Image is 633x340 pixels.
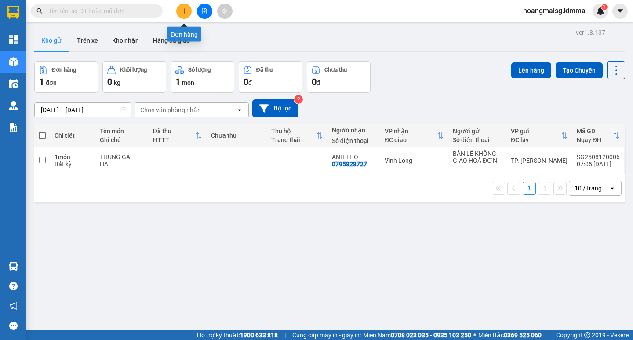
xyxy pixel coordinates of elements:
span: 0 [107,77,112,87]
div: Người nhận [332,127,376,134]
img: warehouse-icon [9,79,18,88]
div: 07:05 [DATE] [577,161,620,168]
div: Số điện thoại [332,137,376,144]
div: Ngày ĐH [577,136,613,143]
button: Đã thu0đ [239,61,302,93]
span: món [182,79,194,86]
svg: open [236,106,243,113]
div: Đơn hàng [52,67,76,73]
div: THÙNG GÀ [100,154,144,161]
span: Cung cấp máy in - giấy in: [292,330,361,340]
button: Hàng đã giao [146,30,197,51]
input: Select a date range. [35,103,131,117]
th: Toggle SortBy [506,124,572,147]
div: VP gửi [511,128,561,135]
div: ĐC giao [385,136,437,143]
div: Người gửi [453,128,502,135]
button: caret-down [612,4,628,19]
span: 1 [39,77,44,87]
div: BÁN LẺ KHÔNG GIAO HOÁ ĐƠN [453,150,502,164]
div: Thu hộ [271,128,316,135]
span: đ [316,79,320,86]
button: plus [176,4,192,19]
span: 0 [244,77,248,87]
span: | [548,330,549,340]
div: 0795828727 [332,161,367,168]
button: Số lượng1món [171,61,234,93]
div: Tên món [100,128,144,135]
span: | [284,330,286,340]
span: search [36,8,43,14]
button: Chưa thu0đ [307,61,371,93]
div: 1 món [55,154,91,161]
span: copyright [584,332,590,338]
span: file-add [201,8,207,14]
div: Mã GD [577,128,613,135]
button: Kho gửi [34,30,70,51]
div: ver 1.8.137 [576,28,605,37]
span: hoangmaisg.kimma [516,5,593,16]
div: Số điện thoại [453,136,502,143]
img: logo-vxr [7,6,19,19]
span: ⚪️ [473,333,476,337]
sup: 1 [601,4,608,10]
div: TP. [PERSON_NAME] [511,157,568,164]
div: ANH THỌ [332,154,376,161]
div: Chưa thu [324,67,347,73]
div: VP nhận [385,128,437,135]
span: caret-down [616,7,624,15]
div: HAE [100,161,144,168]
th: Toggle SortBy [267,124,327,147]
span: kg [114,79,120,86]
button: Đơn hàng1đơn [34,61,98,93]
button: Bộ lọc [252,99,298,117]
div: Vĩnh Long [385,157,444,164]
img: warehouse-icon [9,262,18,271]
th: Toggle SortBy [380,124,448,147]
span: đ [248,79,252,86]
div: Đã thu [256,67,273,73]
div: Chi tiết [55,132,91,139]
button: Lên hàng [511,62,551,78]
span: 0 [312,77,316,87]
div: Số lượng [188,67,211,73]
svg: open [609,185,616,192]
button: Tạo Chuyến [556,62,603,78]
span: message [9,322,18,330]
span: plus [181,8,187,14]
span: question-circle [9,282,18,290]
div: HTTT [153,136,195,143]
th: Toggle SortBy [149,124,207,147]
img: warehouse-icon [9,57,18,66]
strong: 0708 023 035 - 0935 103 250 [391,332,471,339]
div: Khối lượng [120,67,147,73]
div: Chưa thu [211,132,263,139]
span: 1 [603,4,606,10]
button: aim [217,4,233,19]
span: đơn [46,79,57,86]
img: warehouse-icon [9,101,18,110]
span: Hỗ trợ kỹ thuật: [197,330,278,340]
div: SG2508120006 [577,154,620,161]
div: Trạng thái [271,136,316,143]
button: Trên xe [70,30,105,51]
span: Miền Nam [363,330,471,340]
button: Kho nhận [105,30,146,51]
span: notification [9,302,18,310]
img: icon-new-feature [597,7,604,15]
input: Tìm tên, số ĐT hoặc mã đơn [48,6,152,16]
strong: 1900 633 818 [240,332,278,339]
span: 1 [175,77,180,87]
th: Toggle SortBy [572,124,624,147]
span: aim [222,8,228,14]
strong: 0369 525 060 [504,332,542,339]
img: solution-icon [9,123,18,132]
div: Ghi chú [100,136,144,143]
div: ĐC lấy [511,136,561,143]
div: Bất kỳ [55,161,91,168]
div: Đã thu [153,128,195,135]
button: file-add [197,4,212,19]
div: Chọn văn phòng nhận [140,106,201,114]
div: 10 / trang [575,184,602,193]
img: dashboard-icon [9,35,18,44]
